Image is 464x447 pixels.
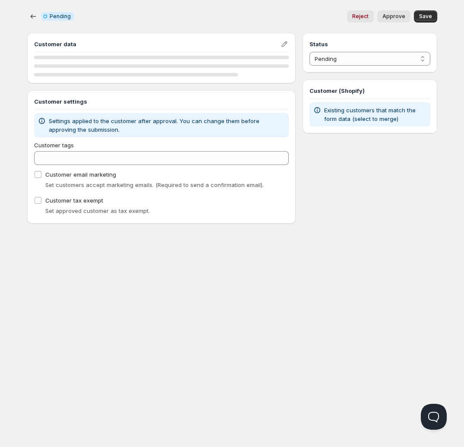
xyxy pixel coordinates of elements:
[414,10,437,22] button: Save
[45,181,264,188] span: Set customers accept marketing emails. (Required to send a confirmation email).
[347,10,374,22] button: Reject
[309,86,430,95] h3: Customer (Shopify)
[34,97,289,106] h3: Customer settings
[352,13,369,20] span: Reject
[421,404,447,430] iframe: Help Scout Beacon - Open
[49,117,286,134] p: Settings applied to the customer after approval. You can change them before approving the submiss...
[419,13,432,20] span: Save
[45,197,103,204] span: Customer tax exempt
[377,10,410,22] button: Approve
[34,40,281,48] h3: Customer data
[278,38,290,50] button: Edit
[34,142,74,149] span: Customer tags
[324,106,426,123] p: Existing customers that match the form data (select to merge)
[50,13,71,20] span: Pending
[309,40,430,48] h3: Status
[382,13,405,20] span: Approve
[45,207,150,214] span: Set approved customer as tax exempt.
[45,171,116,178] span: Customer email marketing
